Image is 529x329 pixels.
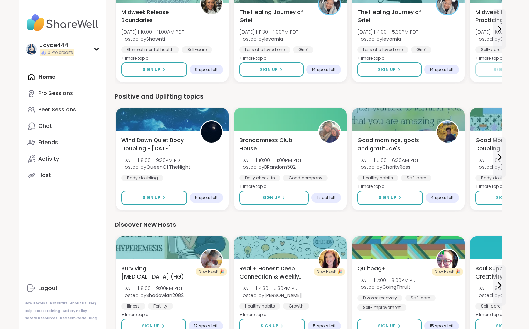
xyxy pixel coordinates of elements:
[475,46,506,53] div: Self-care
[357,29,418,35] span: [DATE] | 4:00 - 5:30PM PDT
[121,303,145,310] div: Illness
[357,284,418,290] span: Hosted by
[89,301,96,306] a: FAQ
[239,164,302,170] span: Hosted by
[239,157,302,164] span: [DATE] | 10:00 - 11:00PM PDT
[121,292,184,299] span: Hosted by
[121,265,192,281] span: Surviving [MEDICAL_DATA] (HG)
[357,136,428,153] span: Good mornings, goals and gratitude's
[25,167,101,183] a: Host
[146,35,165,42] b: Shawnti
[146,164,190,170] b: QueenOfTheNight
[25,301,47,306] a: How It Works
[25,280,101,297] a: Logout
[283,175,328,181] div: Good company
[239,292,302,299] span: Hosted by
[196,268,227,276] div: New Host! 🎉
[239,175,280,181] div: Daily check-in
[357,277,418,284] span: [DATE] | 7:00 - 8:00PM PDT
[38,90,73,97] div: Pro Sessions
[38,171,51,179] div: Host
[496,323,514,329] span: Sign Up
[314,268,345,276] div: New Host! 🎉
[357,191,423,205] button: Sign Up
[319,250,340,271] img: Charlie_Lovewitch
[38,122,52,130] div: Chat
[496,195,514,201] span: Sign Up
[38,139,58,146] div: Friends
[430,67,454,72] span: 14 spots left
[146,292,184,299] b: Shadowlan2082
[357,8,428,25] span: The Healing Journey of Grief
[357,304,406,311] div: Self-Improvement
[38,285,58,292] div: Logout
[121,8,192,25] span: Midweek Release-Boundaries
[239,8,310,25] span: The Healing Journey of Grief
[201,121,222,143] img: QueenOfTheNight
[378,66,396,73] span: Sign Up
[239,46,290,53] div: Loss of a loved one
[283,303,309,310] div: Growth
[143,195,160,201] span: Sign Up
[401,175,431,181] div: Self-care
[89,316,97,321] a: Blog
[148,303,173,310] div: Fertility
[357,157,419,164] span: [DATE] | 5:00 - 6:30AM PDT
[48,50,73,56] span: 0 Pro credits
[50,301,67,306] a: Referrals
[239,35,298,42] span: Hosted by
[382,35,401,42] b: levornia
[431,195,454,200] span: 4 spots left
[195,67,218,72] span: 9 spots left
[411,46,431,53] div: Grief
[239,265,310,281] span: Real + Honest: Deep Connection & Weekly Intentions
[379,195,396,201] span: Sign Up
[25,102,101,118] a: Peer Sessions
[437,121,458,143] img: CharityRoss
[25,85,101,102] a: Pro Sessions
[239,191,309,205] button: Sign Up
[264,292,302,299] b: [PERSON_NAME]
[38,155,59,163] div: Activity
[25,309,33,313] a: Help
[121,285,184,292] span: [DATE] | 8:00 - 9:00PM PDT
[182,46,212,53] div: Self-care
[60,316,86,321] a: Redeem Code
[26,44,37,55] img: Jayde444
[121,62,187,77] button: Sign Up
[264,164,296,170] b: BRandom502
[239,29,298,35] span: [DATE] | 11:30 - 1:00PM PDT
[121,191,187,205] button: Sign Up
[70,301,86,306] a: About Us
[142,323,160,329] span: Sign Up
[357,62,422,77] button: Sign Up
[378,323,396,329] span: Sign Up
[121,157,190,164] span: [DATE] | 8:00 - 9:30PM PDT
[121,136,192,153] span: Wind Down Quiet Body Doubling - [DATE]
[63,309,87,313] a: Safety Policy
[121,35,184,42] span: Hosted by
[239,303,280,310] div: Healthy habits
[260,66,278,73] span: Sign Up
[194,323,218,329] span: 12 spots left
[357,295,402,301] div: Divorce recovery
[35,309,60,313] a: Host Training
[25,11,101,35] img: ShareWell Nav Logo
[201,250,222,271] img: Shadowlan2082
[357,46,408,53] div: Loss of a loved one
[312,67,336,72] span: 14 spots left
[121,164,190,170] span: Hosted by
[317,195,336,200] span: 1 spot left
[313,323,336,329] span: 5 spots left
[293,46,313,53] div: Grief
[40,42,74,49] div: Jayde444
[357,175,398,181] div: Healthy habits
[121,46,179,53] div: General mental health
[25,134,101,151] a: Friends
[430,323,454,329] span: 15 spots left
[25,316,57,321] a: Safety Resources
[25,118,101,134] a: Chat
[115,220,502,229] div: Discover New Hosts
[38,106,76,114] div: Peer Sessions
[382,164,410,170] b: CharityRoss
